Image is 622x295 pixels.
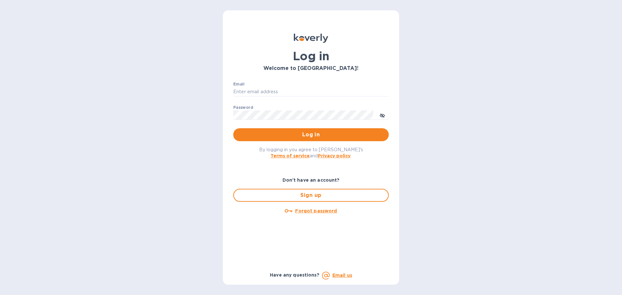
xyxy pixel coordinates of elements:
[271,153,310,158] a: Terms of service
[233,49,389,63] h1: Log in
[233,87,389,97] input: Enter email address
[270,272,319,278] b: Have any questions?
[233,189,389,202] button: Sign up
[318,153,351,158] a: Privacy policy
[239,191,383,199] span: Sign up
[295,208,337,213] u: Forgot password
[233,106,253,109] label: Password
[282,177,340,183] b: Don't have an account?
[238,131,384,139] span: Log in
[233,128,389,141] button: Log in
[233,82,245,86] label: Email
[376,108,389,121] button: toggle password visibility
[332,273,352,278] a: Email us
[233,65,389,72] h3: Welcome to [GEOGRAPHIC_DATA]!
[294,34,328,43] img: Koverly
[259,147,363,158] span: By logging in you agree to [PERSON_NAME]'s and .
